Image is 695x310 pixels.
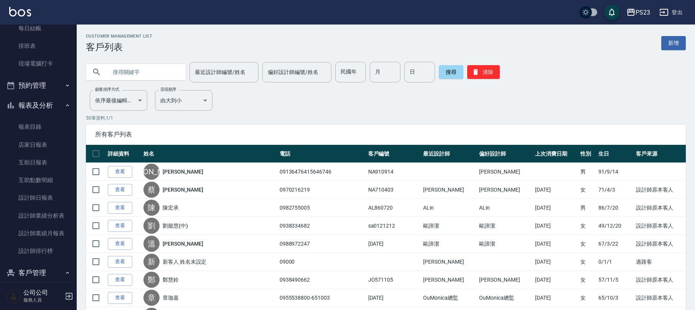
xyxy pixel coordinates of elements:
td: 0955538800-651003 [278,289,366,307]
a: 設計師業績分析表 [3,207,74,225]
a: 查看 [108,220,132,232]
p: 服務人員 [23,297,63,303]
a: 店家日報表 [3,136,74,154]
td: 女 [578,235,597,253]
label: 顧客排序方式 [95,87,119,92]
div: 劉 [143,218,160,234]
div: [PERSON_NAME] [143,164,160,180]
span: 所有客戶列表 [95,131,677,138]
th: 性別 [578,145,597,163]
td: 男 [578,163,597,181]
td: 女 [578,289,597,307]
a: 互助點數明細 [3,171,74,189]
a: [PERSON_NAME] [163,168,203,176]
a: 查看 [108,202,132,214]
a: 新客人 姓名未設定 [163,258,207,266]
td: 71/4/3 [596,181,634,199]
td: 0988972247 [278,235,366,253]
td: [DATE] [533,235,578,253]
p: 50 筆資料, 1 / 1 [86,115,686,121]
div: 新 [143,254,160,270]
td: 0938490662 [278,271,366,289]
td: 91/9/14 [596,163,634,181]
td: [DATE] [533,217,578,235]
div: 蔡 [143,182,160,198]
td: 0982755005 [278,199,366,217]
td: [PERSON_NAME] [477,181,533,199]
td: [DATE] [533,253,578,271]
h2: Customer Management List [86,34,152,39]
td: NA910914 [366,163,422,181]
th: 上次消費日期 [533,145,578,163]
td: 女 [578,253,597,271]
td: 09136476415646746 [278,163,366,181]
a: 章珈嘉 [163,294,179,302]
td: 67/3/22 [596,235,634,253]
button: PS23 [623,5,653,20]
a: 排班表 [3,37,74,55]
td: 設計師原本客人 [634,289,686,307]
a: 互助日報表 [3,154,74,171]
a: 鄭慧鈴 [163,276,179,284]
a: 查看 [108,256,132,268]
td: 歐諦潔 [477,235,533,253]
a: 查看 [108,238,132,250]
td: JO571105 [366,271,422,289]
button: 登出 [656,5,686,20]
div: 由大到小 [155,90,212,111]
button: 預約管理 [3,75,74,95]
div: 鄭 [143,272,160,288]
th: 偏好設計師 [477,145,533,163]
input: 搜尋關鍵字 [107,62,180,82]
a: [PERSON_NAME] [163,240,203,248]
td: 歐諦潔 [421,217,477,235]
td: 設計師原本客人 [634,235,686,253]
a: 查看 [108,184,132,196]
a: 每日結帳 [3,20,74,37]
img: Person [6,289,21,304]
a: 現場電腦打卡 [3,55,74,72]
th: 姓名 [142,145,278,163]
th: 詳細資料 [106,145,142,163]
td: 設計師原本客人 [634,217,686,235]
img: Logo [9,7,31,16]
td: 0/1/1 [596,253,634,271]
th: 最近設計師 [421,145,477,163]
td: 設計師原本客人 [634,181,686,199]
td: ALin [421,199,477,217]
button: 客戶管理 [3,263,74,283]
td: 歐諦潔 [477,217,533,235]
td: [PERSON_NAME] [421,271,477,289]
td: 女 [578,181,597,199]
td: sa0121212 [366,217,422,235]
a: 劉懿慧(中) [163,222,188,230]
td: 49/12/20 [596,217,634,235]
td: 0970216219 [278,181,366,199]
td: 86/7/20 [596,199,634,217]
a: 新增 [661,36,686,50]
h3: 客戶列表 [86,42,152,52]
td: 09000 [278,253,366,271]
td: [DATE] [366,289,422,307]
button: 報表及分析 [3,95,74,115]
td: NA710403 [366,181,422,199]
td: [PERSON_NAME] [421,181,477,199]
h5: 公司公司 [23,289,63,297]
td: 過路客 [634,253,686,271]
td: 女 [578,271,597,289]
td: [DATE] [533,289,578,307]
button: save [604,5,619,20]
td: [DATE] [366,235,422,253]
a: 報表目錄 [3,118,74,136]
td: 65/10/3 [596,289,634,307]
td: 57/11/5 [596,271,634,289]
a: 查看 [108,292,132,304]
td: 女 [578,217,597,235]
a: 查看 [108,166,132,178]
div: 陳 [143,200,160,216]
td: [DATE] [533,271,578,289]
td: 0938334682 [278,217,366,235]
a: 設計師業績月報表 [3,225,74,242]
a: 設計師日報表 [3,189,74,207]
td: 歐諦潔 [421,235,477,253]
